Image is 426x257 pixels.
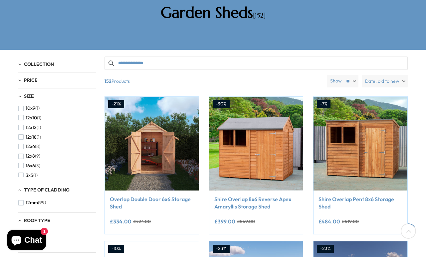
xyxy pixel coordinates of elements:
span: Size [24,93,34,99]
span: 12mm [26,200,38,205]
button: 12x6 [18,142,40,151]
input: Search products [105,57,408,70]
button: 12x8 [18,151,40,161]
span: (1) [35,105,40,111]
span: Type of Cladding [24,187,70,193]
ins: £334.00 [110,219,131,224]
span: (9) [35,153,40,159]
span: Date, old to new [365,75,399,87]
button: 16x6 [18,161,40,171]
span: 12x12 [26,125,37,130]
span: (3) [35,163,40,169]
span: (1) [37,134,41,140]
span: 12x18 [26,134,37,140]
del: £519.00 [342,219,359,224]
span: (1) [37,115,41,121]
button: 12x12 [18,123,41,132]
span: [152] [253,11,266,20]
button: Apex [18,228,45,238]
span: Products [102,75,324,87]
inbox-online-store-chat: Shopify online store chat [5,230,48,252]
span: (99) [38,200,46,205]
label: Date, old to new [362,75,408,87]
div: -21% [108,100,124,108]
button: 12mm [18,198,46,207]
h2: Garden Sheds [118,4,308,22]
span: 12x8 [26,153,35,159]
button: 10x9 [18,103,40,113]
img: Shire Overlap 8x6 Reverse Apex Amaryllis Storage Shed - Best Shed [209,97,303,191]
div: -23% [317,245,334,253]
ins: £484.00 [319,219,340,224]
a: Overlap Double Door 6x6 Storage Shed [110,195,194,210]
button: 3x5 [18,171,38,180]
span: Collection [24,61,54,67]
div: -10% [108,245,124,253]
span: 12x10 [26,115,37,121]
a: Shire Overlap Pent 8x6 Storage Shed [319,195,402,210]
img: Shire Overlap Pent 8x6 Storage Shed - Best Shed [314,97,407,191]
span: 12x6 [26,144,35,149]
div: -30% [213,100,230,108]
span: (1) [37,125,41,130]
button: 12x18 [18,132,41,142]
span: 10x9 [26,105,35,111]
span: Price [24,77,38,83]
a: Shire Overlap 8x6 Reverse Apex Amaryllis Storage Shed [214,195,298,210]
span: 3x5 [26,173,33,178]
label: Show [330,78,342,84]
span: (1) [33,173,38,178]
span: Roof Type [24,217,50,223]
ins: £399.00 [214,219,235,224]
span: 16x6 [26,163,35,169]
del: £424.00 [133,219,151,224]
span: (8) [35,144,40,149]
del: £569.00 [237,219,255,224]
div: -7% [317,100,330,108]
div: -23% [213,245,230,253]
b: 152 [105,75,111,87]
button: 12x10 [18,113,41,123]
